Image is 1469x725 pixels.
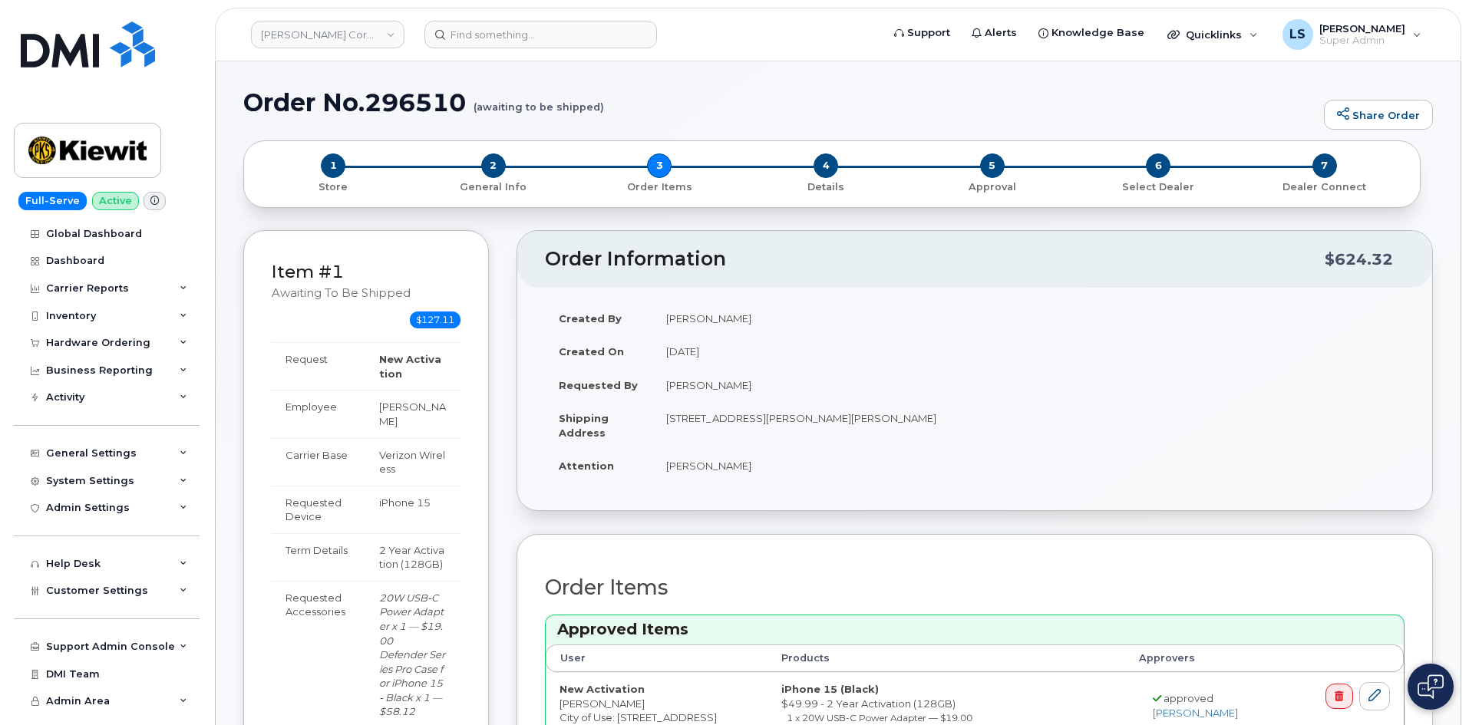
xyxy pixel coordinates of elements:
[814,153,838,178] span: 4
[365,533,461,581] td: 2 Year Activation (128GB)
[1312,153,1337,178] span: 7
[481,153,506,178] span: 2
[410,311,461,328] span: $127.11
[743,178,909,194] a: 4 Details
[272,342,365,390] td: Request
[365,486,461,533] td: iPhone 15
[915,180,1069,194] p: Approval
[545,249,1325,270] h2: Order Information
[379,353,441,380] strong: New Activation
[1418,674,1444,699] img: Open chat
[379,648,445,717] i: Defender Series Pro Case for iPhone 15 - Black x 1 — $58.12
[557,619,1392,640] h3: Approved Items
[749,180,903,194] p: Details
[321,153,345,178] span: 1
[1075,178,1242,194] a: 6 Select Dealer
[411,178,577,194] a: 2 General Info
[787,712,972,723] small: 1 x 20W USB-C Power Adapter — $19.00
[272,286,411,300] small: awaiting to be shipped
[365,390,461,437] td: [PERSON_NAME]
[559,312,622,325] strong: Created By
[272,438,365,486] td: Carrier Base
[559,412,609,439] strong: Shipping Address
[272,390,365,437] td: Employee
[256,178,411,194] a: 1 Store
[546,644,768,672] th: User
[1153,707,1238,719] a: [PERSON_NAME]
[1081,180,1236,194] p: Select Dealer
[243,89,1316,116] h1: Order No.296510
[559,379,638,391] strong: Requested By
[545,576,1405,599] h2: Order Items
[1125,644,1293,672] th: Approvers
[272,486,365,533] td: Requested Device
[272,261,344,282] a: Item #1
[781,683,879,695] strong: iPhone 15 (Black)
[560,683,645,695] strong: New Activation
[1241,178,1408,194] a: 7 Dealer Connect
[1325,245,1393,274] div: $624.32
[768,644,1125,672] th: Products
[559,460,614,472] strong: Attention
[474,89,604,113] small: (awaiting to be shipped)
[262,180,404,194] p: Store
[652,368,1405,402] td: [PERSON_NAME]
[365,438,461,486] td: Verizon Wireless
[417,180,571,194] p: General Info
[379,592,444,647] i: 20W USB-C Power Adapter x 1 — $19.00
[1247,180,1401,194] p: Dealer Connect
[652,302,1405,335] td: [PERSON_NAME]
[980,153,1005,178] span: 5
[652,401,1405,449] td: [STREET_ADDRESS][PERSON_NAME][PERSON_NAME]
[1324,100,1433,130] a: Share Order
[559,345,624,358] strong: Created On
[1164,692,1213,704] span: approved
[652,449,1405,483] td: [PERSON_NAME]
[1146,153,1170,178] span: 6
[272,533,365,581] td: Term Details
[652,334,1405,368] td: [DATE]
[909,178,1075,194] a: 5 Approval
